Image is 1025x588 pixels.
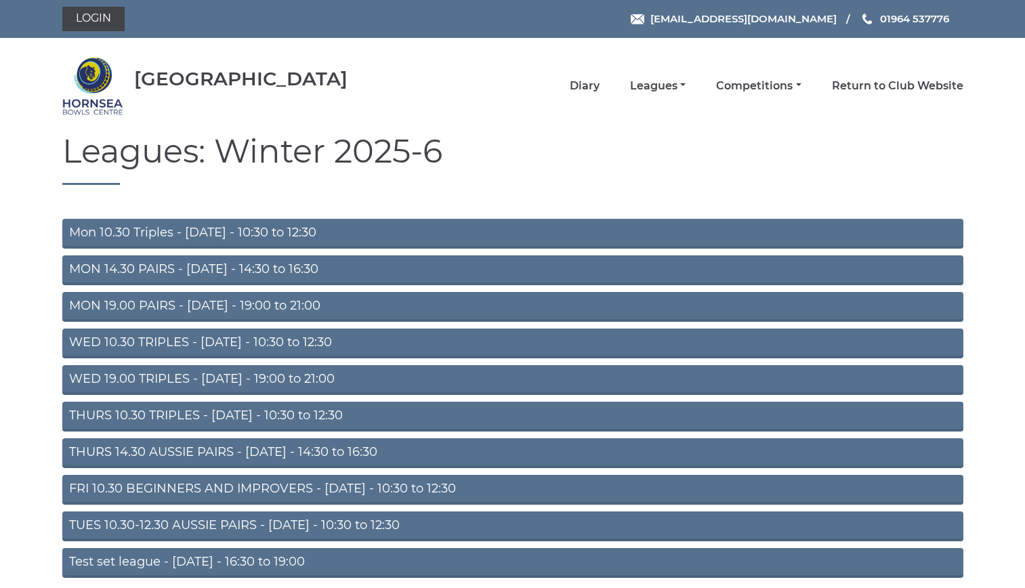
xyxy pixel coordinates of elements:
a: WED 19.00 TRIPLES - [DATE] - 19:00 to 21:00 [62,365,963,395]
a: MON 14.30 PAIRS - [DATE] - 14:30 to 16:30 [62,255,963,285]
a: Leagues [630,79,686,93]
a: FRI 10.30 BEGINNERS AND IMPROVERS - [DATE] - 10:30 to 12:30 [62,475,963,505]
span: 01964 537776 [880,12,949,25]
a: Diary [570,79,600,93]
a: THURS 14.30 AUSSIE PAIRS - [DATE] - 14:30 to 16:30 [62,438,963,468]
a: THURS 10.30 TRIPLES - [DATE] - 10:30 to 12:30 [62,402,963,432]
img: Hornsea Bowls Centre [62,56,123,117]
a: TUES 10.30-12.30 AUSSIE PAIRS - [DATE] - 10:30 to 12:30 [62,511,963,541]
h1: Leagues: Winter 2025-6 [62,133,963,185]
a: MON 19.00 PAIRS - [DATE] - 19:00 to 21:00 [62,292,963,322]
a: Competitions [716,79,801,93]
a: Mon 10.30 Triples - [DATE] - 10:30 to 12:30 [62,219,963,249]
a: Login [62,7,125,31]
span: [EMAIL_ADDRESS][DOMAIN_NAME] [650,12,837,25]
a: WED 10.30 TRIPLES - [DATE] - 10:30 to 12:30 [62,329,963,358]
a: Phone us 01964 537776 [860,11,949,26]
a: Return to Club Website [832,79,963,93]
img: Email [631,14,644,24]
div: [GEOGRAPHIC_DATA] [134,68,348,89]
img: Phone us [862,14,872,24]
a: Email [EMAIL_ADDRESS][DOMAIN_NAME] [631,11,837,26]
a: Test set league - [DATE] - 16:30 to 19:00 [62,548,963,578]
